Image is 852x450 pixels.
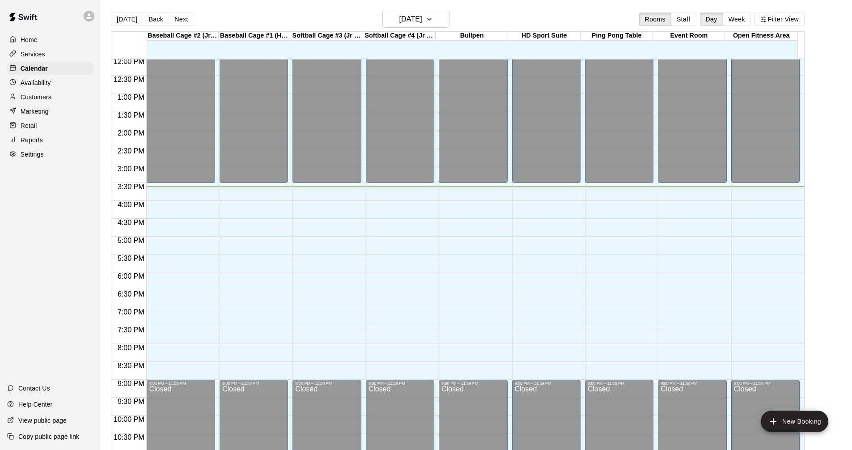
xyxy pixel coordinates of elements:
span: 1:00 PM [115,93,147,101]
div: 9:00 PM – 11:59 PM [661,381,724,386]
p: Retail [21,121,37,130]
div: Bullpen [436,32,508,40]
span: 4:00 PM [115,201,147,208]
p: Marketing [21,107,49,116]
div: HD Sport Suite [508,32,581,40]
button: Next [169,13,194,26]
span: 4:30 PM [115,219,147,226]
div: Baseball Cage #2 (Jr Hack Attack) [146,32,219,40]
span: 7:00 PM [115,308,147,316]
p: Services [21,50,45,59]
span: 1:30 PM [115,111,147,119]
div: 9:00 PM – 11:59 PM [515,381,578,386]
button: Day [700,13,723,26]
div: Softball Cage #3 (Jr Hack Attack) [291,32,364,40]
p: Reports [21,136,43,144]
button: Staff [671,13,696,26]
a: Services [7,47,93,61]
a: Retail [7,119,93,132]
span: 9:00 PM [115,380,147,387]
button: [DATE] [111,13,143,26]
div: Event Room [653,32,725,40]
span: 12:30 PM [111,76,146,83]
span: 8:00 PM [115,344,147,352]
div: 9:00 PM – 11:59 PM [149,381,212,386]
div: 9:00 PM – 11:59 PM [734,381,797,386]
span: 6:00 PM [115,272,147,280]
p: Help Center [18,400,52,409]
span: 12:00 PM [111,58,146,65]
p: Copy public page link [18,432,79,441]
a: Marketing [7,105,93,118]
div: 9:00 PM – 11:59 PM [441,381,504,386]
div: 9:00 PM – 11:59 PM [295,381,358,386]
span: 10:00 PM [111,416,146,423]
div: Baseball Cage #1 (Hack Attack) [219,32,291,40]
div: 9:00 PM – 11:59 PM [369,381,432,386]
span: 2:00 PM [115,129,147,137]
span: 2:30 PM [115,147,147,155]
div: 9:00 PM – 11:59 PM [222,381,285,386]
p: Home [21,35,38,44]
a: Reports [7,133,93,147]
button: add [761,411,828,432]
div: 9:00 PM – 11:59 PM [588,381,651,386]
span: 6:30 PM [115,290,147,298]
a: Home [7,33,93,47]
button: Week [723,13,751,26]
button: Filter View [755,13,805,26]
p: Availability [21,78,51,87]
span: 7:30 PM [115,326,147,334]
a: Customers [7,90,93,104]
p: View public page [18,416,67,425]
h6: [DATE] [399,13,422,25]
span: 9:30 PM [115,398,147,405]
div: Open Fitness Area [725,32,797,40]
p: Customers [21,93,51,102]
span: 5:30 PM [115,255,147,262]
a: Settings [7,148,93,161]
span: 8:30 PM [115,362,147,369]
a: Calendar [7,62,93,75]
p: Calendar [21,64,48,73]
button: Back [143,13,169,26]
div: Softball Cage #4 (Jr Hack Attack) [363,32,436,40]
div: Ping Pong Table [581,32,653,40]
span: 10:30 PM [111,433,146,441]
span: 5:00 PM [115,237,147,244]
button: Rooms [639,13,671,26]
a: Availability [7,76,93,89]
button: [DATE] [382,11,449,28]
p: Settings [21,150,44,159]
span: 3:30 PM [115,183,147,191]
p: Contact Us [18,384,50,393]
span: 3:00 PM [115,165,147,173]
